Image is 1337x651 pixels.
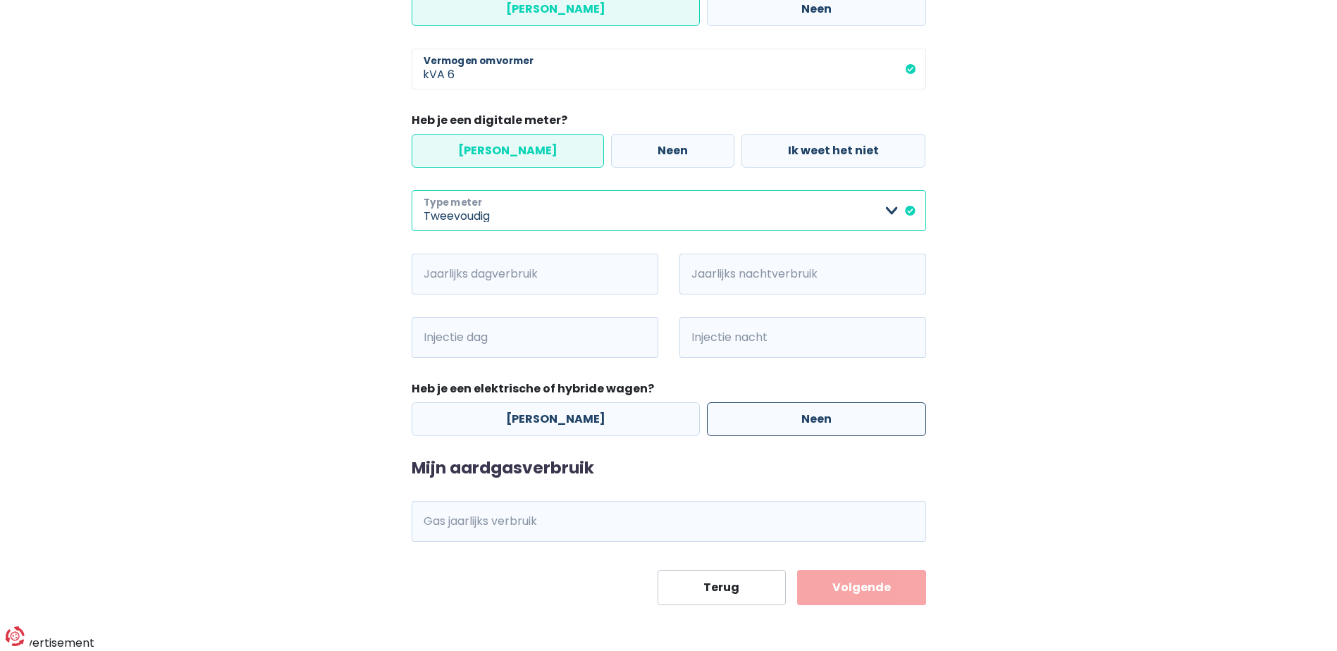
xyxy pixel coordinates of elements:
span: kVA [412,49,448,89]
span: kWh [679,254,718,294]
legend: Heb je een elektrische of hybride wagen? [412,380,926,402]
span: kWh [412,317,450,358]
label: Neen [611,134,734,168]
legend: Heb je een digitale meter? [412,112,926,134]
label: Ik weet het niet [741,134,925,168]
span: kWh [412,254,450,294]
h2: Mijn aardgasverbruik [412,459,926,478]
button: Volgende [797,570,926,605]
label: [PERSON_NAME] [412,402,700,436]
button: Terug [658,570,787,605]
span: kWh [412,501,450,542]
label: [PERSON_NAME] [412,134,604,168]
span: kWh [679,317,718,358]
label: Neen [707,402,926,436]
